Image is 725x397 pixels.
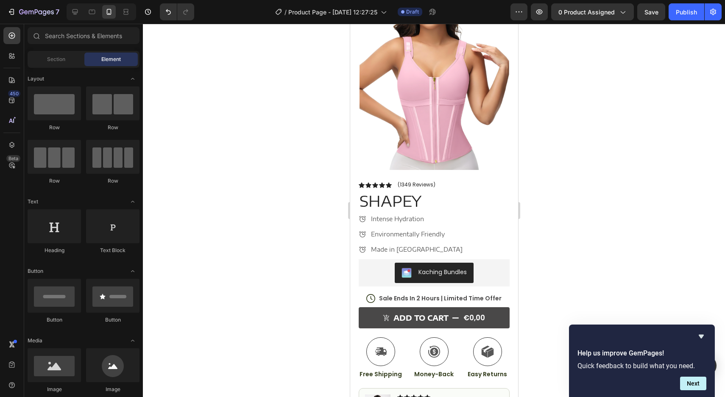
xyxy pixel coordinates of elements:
span: Layout [28,75,44,83]
span: Save [644,8,658,16]
button: Hide survey [696,331,706,341]
span: Toggle open [126,72,139,86]
span: 0 product assigned [558,8,615,17]
button: Save [637,3,665,20]
span: Section [47,56,65,63]
div: Row [86,124,139,131]
div: Button [86,316,139,324]
span: / [284,8,287,17]
div: Row [28,177,81,185]
button: 0 product assigned [551,3,634,20]
div: Heading [28,247,81,254]
div: Publish [676,8,697,17]
span: Toggle open [126,334,139,347]
input: Search Sections & Elements [28,27,139,44]
span: Media [28,337,42,344]
button: Publish [669,3,704,20]
h2: Help us improve GemPages! [577,348,706,358]
div: 450 [8,90,20,97]
button: Next question [680,377,706,390]
span: Text [28,198,38,205]
span: Button [28,267,43,275]
div: Image [86,386,139,393]
p: 7 [56,7,59,17]
div: Button [28,316,81,324]
span: Element [101,56,121,63]
iframe: Design area [350,24,518,397]
span: Toggle open [126,264,139,278]
span: Draft [406,8,419,16]
div: Image [28,386,81,393]
img: gempages_432750572815254551-7b7b6beb-2475-4cab-a8a5-5bad2acafc04.png [15,371,40,396]
div: Row [28,124,81,131]
span: Toggle open [126,195,139,208]
button: 7 [3,3,63,20]
div: Beta [6,155,20,162]
div: Text Block [86,247,139,254]
p: Quick feedback to build what you need. [577,362,706,370]
span: Product Page - [DATE] 12:27:25 [288,8,377,17]
div: Help us improve GemPages! [577,331,706,390]
div: Undo/Redo [160,3,194,20]
div: Row [86,177,139,185]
